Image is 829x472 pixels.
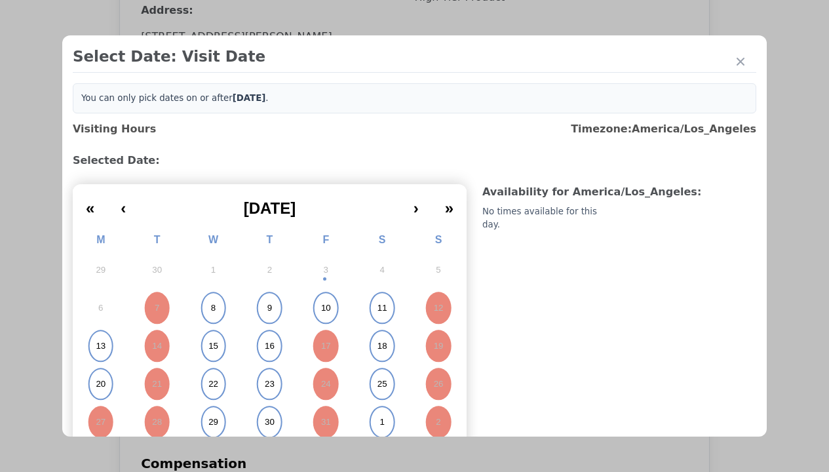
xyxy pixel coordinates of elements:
abbr: October 4, 2025 [379,264,384,276]
button: October 4, 2025 [354,251,410,289]
button: October 26, 2025 [410,365,467,403]
abbr: October 14, 2025 [152,340,162,352]
button: October 15, 2025 [185,327,242,365]
abbr: October 29, 2025 [208,416,218,428]
abbr: Monday [96,234,105,245]
button: October 3, 2025 [298,251,354,289]
button: October 6, 2025 [73,289,129,327]
h3: Selected Date: [73,153,756,168]
abbr: October 9, 2025 [267,302,272,314]
button: September 30, 2025 [129,251,185,289]
button: October 21, 2025 [129,365,185,403]
abbr: Thursday [267,234,273,245]
button: October 29, 2025 [185,403,242,441]
abbr: October 31, 2025 [321,416,331,428]
button: October 20, 2025 [73,365,129,403]
button: October 13, 2025 [73,327,129,365]
abbr: October 20, 2025 [96,378,106,390]
abbr: October 13, 2025 [96,340,106,352]
div: You can only pick dates on or after . [73,83,756,113]
abbr: October 2, 2025 [267,264,272,276]
abbr: September 30, 2025 [152,264,162,276]
abbr: Friday [322,234,329,245]
abbr: October 21, 2025 [152,378,162,390]
button: November 2, 2025 [410,403,467,441]
button: October 30, 2025 [242,403,298,441]
button: › [400,189,432,218]
button: October 1, 2025 [185,251,242,289]
h3: Availability for America/Los_Angeles : [482,184,756,200]
abbr: October 23, 2025 [265,378,275,390]
abbr: October 28, 2025 [152,416,162,428]
button: October 23, 2025 [242,365,298,403]
h3: Timezone: America/Los_Angeles [571,121,756,137]
span: [DATE] [244,199,296,217]
button: October 10, 2025 [298,289,354,327]
button: [DATE] [139,189,400,218]
abbr: October 17, 2025 [321,340,331,352]
button: October 9, 2025 [242,289,298,327]
button: October 19, 2025 [410,327,467,365]
abbr: October 11, 2025 [377,302,387,314]
button: October 2, 2025 [242,251,298,289]
button: October 12, 2025 [410,289,467,327]
button: October 11, 2025 [354,289,410,327]
button: « [73,189,107,218]
button: October 31, 2025 [298,403,354,441]
abbr: October 25, 2025 [377,378,387,390]
abbr: October 6, 2025 [98,302,103,314]
abbr: Tuesday [154,234,161,245]
abbr: Wednesday [208,234,218,245]
abbr: November 2, 2025 [436,416,440,428]
abbr: October 8, 2025 [211,302,216,314]
button: October 16, 2025 [242,327,298,365]
abbr: October 3, 2025 [324,264,328,276]
button: » [432,189,467,218]
button: September 29, 2025 [73,251,129,289]
button: October 18, 2025 [354,327,410,365]
button: October 17, 2025 [298,327,354,365]
button: October 25, 2025 [354,365,410,403]
abbr: October 7, 2025 [155,302,159,314]
abbr: October 19, 2025 [434,340,444,352]
button: October 22, 2025 [185,365,242,403]
button: October 5, 2025 [410,251,467,289]
button: October 7, 2025 [129,289,185,327]
abbr: October 10, 2025 [321,302,331,314]
b: [DATE] [233,93,266,103]
button: October 27, 2025 [73,403,129,441]
abbr: October 26, 2025 [434,378,444,390]
button: October 8, 2025 [185,289,242,327]
button: October 14, 2025 [129,327,185,365]
button: October 28, 2025 [129,403,185,441]
abbr: October 12, 2025 [434,302,444,314]
abbr: October 1, 2025 [211,264,216,276]
abbr: October 30, 2025 [265,416,275,428]
abbr: September 29, 2025 [96,264,106,276]
abbr: October 22, 2025 [208,378,218,390]
div: No times available for this day. [482,205,617,231]
abbr: October 15, 2025 [208,340,218,352]
button: October 24, 2025 [298,365,354,403]
abbr: October 18, 2025 [377,340,387,352]
h3: Visiting Hours [73,121,156,137]
abbr: November 1, 2025 [379,416,384,428]
abbr: October 27, 2025 [96,416,106,428]
abbr: Saturday [379,234,386,245]
button: ‹ [107,189,139,218]
h2: Select Date: Visit Date [73,46,756,67]
abbr: October 5, 2025 [436,264,440,276]
button: November 1, 2025 [354,403,410,441]
abbr: October 24, 2025 [321,378,331,390]
abbr: October 16, 2025 [265,340,275,352]
abbr: Sunday [435,234,442,245]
